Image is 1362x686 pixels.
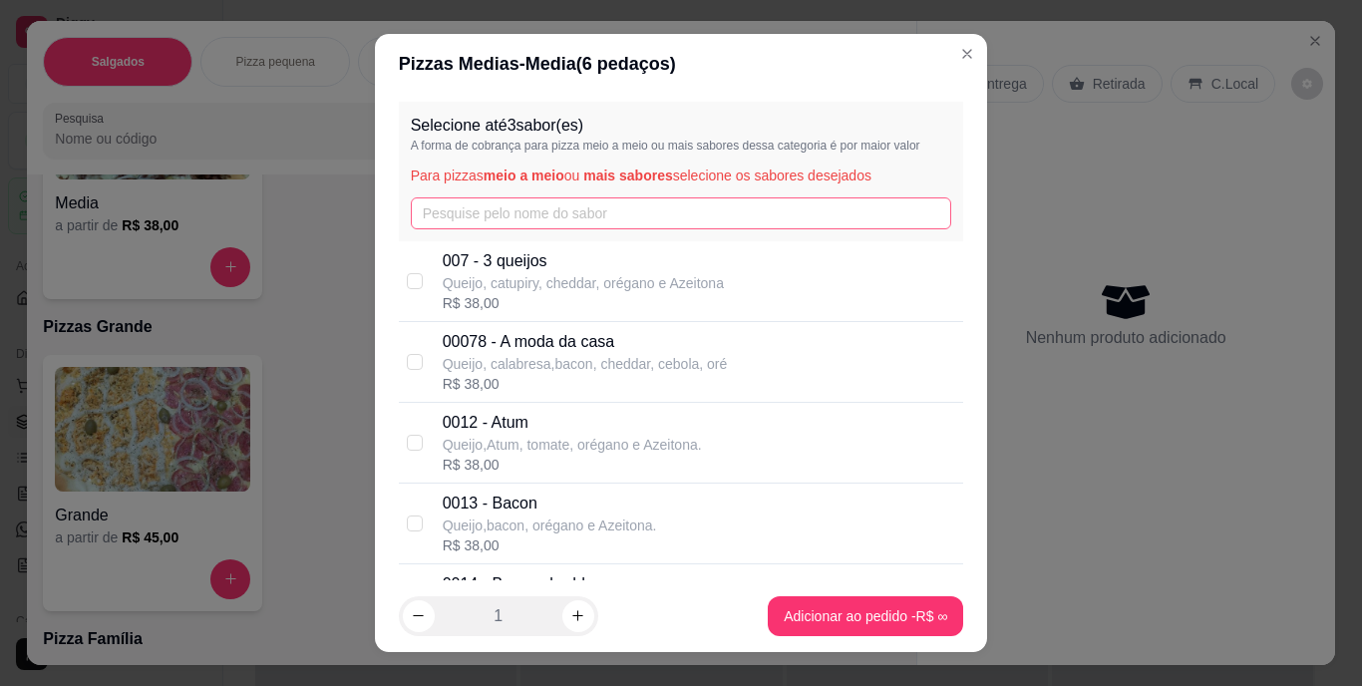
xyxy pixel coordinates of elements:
[443,411,702,435] p: 0012 - Atum
[443,435,702,455] p: Queijo,Atum, tomate, orégano e Azeitona.
[443,249,724,273] p: 007 - 3 queijos
[443,330,728,354] p: 00078 - A moda da casa
[443,354,728,374] p: Queijo, calabresa,bacon, cheddar, cebola, oré
[768,596,963,636] button: Adicionar ao pedido -R$ ∞
[403,600,435,632] button: decrease-product-quantity
[562,600,594,632] button: increase-product-quantity
[443,293,724,313] div: R$ 38,00
[484,168,564,183] span: meio a meio
[951,38,983,70] button: Close
[443,535,657,555] div: R$ 38,00
[411,197,952,229] input: Pesquise pelo nome do sabor
[443,455,702,475] div: R$ 38,00
[411,138,952,154] p: A forma de cobrança para pizza meio a meio ou mais sabores dessa categoria é por
[443,374,728,394] div: R$ 38,00
[443,515,657,535] p: Queijo,bacon, orégano e Azeitona.
[411,114,952,138] p: Selecione até 3 sabor(es)
[583,168,673,183] span: mais sabores
[494,604,503,628] p: 1
[860,139,919,153] span: maior valor
[443,273,724,293] p: Queijo, catupiry, cheddar, orégano e Azeitona
[443,492,657,515] p: 0013 - Bacon
[443,572,718,596] p: 0014 - Bacon cheddar
[411,166,952,185] p: Para pizzas ou selecione os sabores desejados
[399,50,964,78] div: Pizzas Medias - Media ( 6 pedaços)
